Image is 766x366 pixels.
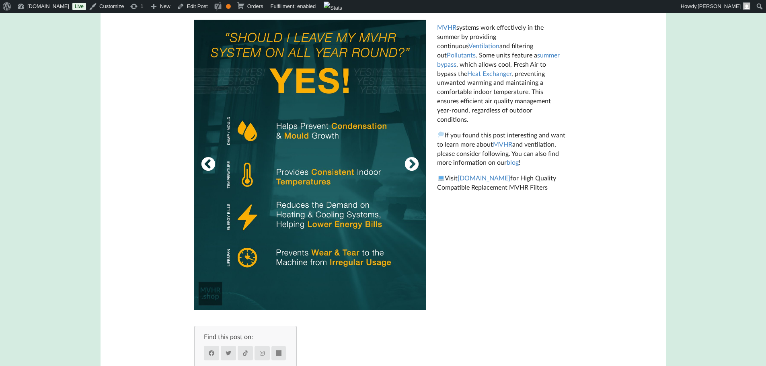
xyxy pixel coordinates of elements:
[468,42,499,49] a: Ventilation
[438,175,444,181] img: 💻
[467,70,511,77] a: Heat Exchanger
[437,51,560,68] a: summer bypass
[404,157,420,173] button: Next
[507,158,519,166] a: blog
[194,20,426,309] img: A teal graphic answers, "Should I leave my MVHR system on all year round?" with a bold "YES!" It ...
[447,51,476,59] a: Pollutants
[437,23,565,124] p: systems work effectively in the summer by providing continuous and filtering out . Some units fea...
[437,174,565,192] p: Visit for High Quality Compatible Replacement MVHR Filters
[72,3,86,10] a: Live
[493,140,512,148] a: MVHR
[270,3,316,9] span: Fulfillment: enabled
[200,157,216,173] button: Previous
[437,23,456,31] a: MVHR
[698,3,741,9] span: [PERSON_NAME]
[458,174,510,182] a: [DOMAIN_NAME]
[438,131,444,138] img: 💭
[204,332,288,341] p: Find this post on:
[226,4,231,9] div: OK
[437,131,565,167] p: If you found this post interesting and want to learn more about and ventilation, please consider ...
[324,2,342,14] img: Views over 48 hours. Click for more Jetpack Stats.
